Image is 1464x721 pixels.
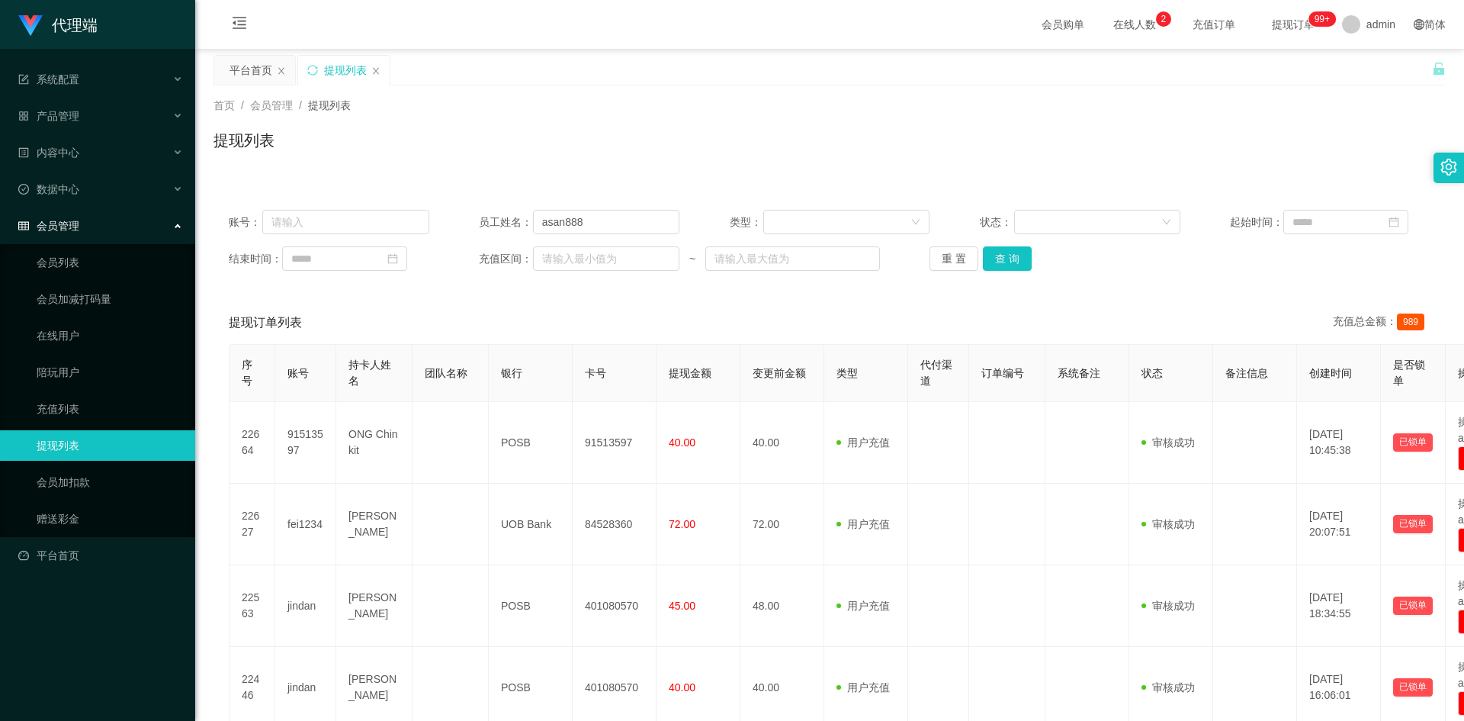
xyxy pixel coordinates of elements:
td: POSB [489,402,573,484]
td: 48.00 [740,565,824,647]
span: 创建时间 [1309,367,1352,379]
span: 起始时间： [1230,214,1283,230]
i: 图标: global [1414,19,1424,30]
button: 已锁单 [1393,597,1433,615]
span: 989 [1397,314,1424,330]
span: 审核成功 [1141,436,1195,449]
span: 系统配置 [18,73,79,85]
span: 72.00 [669,518,695,530]
span: 变更前金额 [753,367,806,379]
button: 已锁单 [1393,515,1433,533]
td: [DATE] 20:07:51 [1297,484,1381,565]
span: 结束时间： [229,251,282,267]
button: 重 置 [929,246,978,271]
span: 用户充值 [836,600,890,612]
button: 已锁单 [1393,678,1433,697]
span: 产品管理 [18,110,79,122]
span: 用户充值 [836,518,890,530]
td: 22627 [230,484,275,565]
span: 状态： [980,214,1014,230]
span: 首页 [213,99,235,111]
span: 提现订单列表 [229,314,302,332]
sup: 2 [1156,11,1171,27]
div: 平台首页 [230,56,272,85]
p: 2 [1161,11,1167,27]
i: 图标: close [371,66,380,76]
span: 内容中心 [18,146,79,159]
i: 图标: menu-fold [213,1,265,50]
button: 查 询 [983,246,1032,271]
td: 91513597 [275,402,336,484]
a: 会员列表 [37,247,183,278]
input: 请输入最小值为 [533,246,679,271]
span: 团队名称 [425,367,467,379]
span: / [241,99,244,111]
td: [PERSON_NAME] [336,565,413,647]
h1: 代理端 [52,1,98,50]
span: 账号： [229,214,262,230]
i: 图标: table [18,220,29,231]
img: logo.9652507e.png [18,15,43,37]
td: [DATE] 18:34:55 [1297,565,1381,647]
span: 代付渠道 [920,359,952,387]
span: 45.00 [669,600,695,612]
td: [PERSON_NAME] [336,484,413,565]
td: fei1234 [275,484,336,565]
a: 会员加扣款 [37,467,183,497]
sup: 1191 [1308,11,1336,27]
h1: 提现列表 [213,129,274,152]
span: 类型 [836,367,858,379]
td: 40.00 [740,402,824,484]
i: 图标: calendar [387,253,398,264]
span: 持卡人姓名 [348,359,391,387]
i: 图标: profile [18,147,29,158]
span: 银行 [501,367,522,379]
i: 图标: check-circle-o [18,184,29,195]
i: 图标: down [1162,217,1171,228]
span: 审核成功 [1141,600,1195,612]
span: 充值区间： [479,251,532,267]
a: 在线用户 [37,320,183,351]
a: 代理端 [18,18,98,31]
td: jindan [275,565,336,647]
td: [DATE] 10:45:38 [1297,402,1381,484]
span: 员工姓名： [479,214,532,230]
span: 充值订单 [1185,19,1243,30]
span: 用户充值 [836,436,890,449]
a: 图标: dashboard平台首页 [18,540,183,571]
span: 审核成功 [1141,518,1195,530]
a: 提现列表 [37,430,183,461]
td: 22664 [230,402,275,484]
i: 图标: form [18,74,29,85]
span: ~ [679,251,705,267]
td: POSB [489,565,573,647]
span: 会员管理 [250,99,293,111]
span: 数据中心 [18,183,79,195]
span: 提现订单 [1264,19,1322,30]
span: 序号 [242,359,252,387]
i: 图标: unlock [1432,62,1446,76]
a: 充值列表 [37,394,183,424]
span: 用户充值 [836,681,890,694]
i: 图标: calendar [1389,217,1399,227]
td: 91513597 [573,402,657,484]
span: 是否锁单 [1393,359,1425,387]
span: 40.00 [669,681,695,694]
td: 401080570 [573,565,657,647]
span: 备注信息 [1225,367,1268,379]
input: 请输入 [533,210,679,234]
input: 请输入 [262,210,429,234]
i: 图标: sync [307,65,318,76]
span: 账号 [287,367,309,379]
span: 会员管理 [18,220,79,232]
span: 类型： [730,214,764,230]
td: UOB Bank [489,484,573,565]
span: 卡号 [585,367,606,379]
span: 40.00 [669,436,695,449]
td: ONG Chin kit [336,402,413,484]
a: 会员加减打码量 [37,284,183,314]
button: 已锁单 [1393,433,1433,452]
td: 22563 [230,565,275,647]
span: 在线人数 [1106,19,1164,30]
i: 图标: setting [1440,159,1457,175]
